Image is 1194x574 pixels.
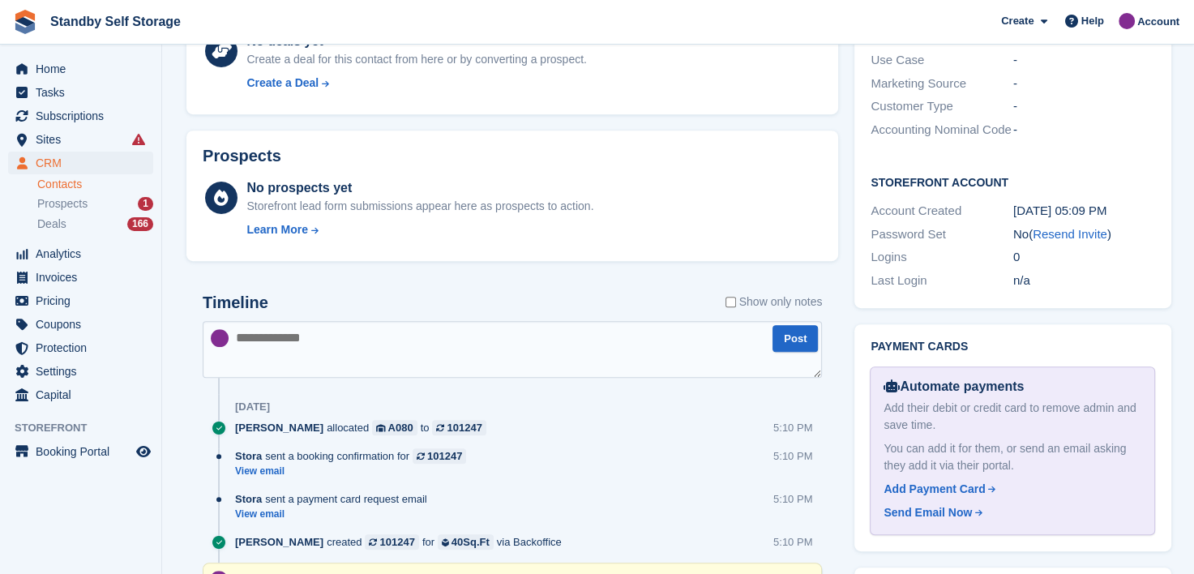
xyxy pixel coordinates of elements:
a: Contacts [37,177,153,192]
a: menu [8,242,153,265]
div: A080 [388,420,413,435]
div: - [1013,97,1156,116]
div: Create a deal for this contact from here or by converting a prospect. [246,51,586,68]
div: [DATE] [235,401,270,413]
div: sent a booking confirmation for [235,448,474,464]
span: Tasks [36,81,133,104]
a: menu [8,383,153,406]
a: View email [235,465,474,478]
div: n/a [1013,272,1156,290]
span: Account [1137,14,1179,30]
div: Add their debit or credit card to remove admin and save time. [884,400,1141,434]
a: menu [8,81,153,104]
div: 101247 [427,448,462,464]
a: menu [8,313,153,336]
div: Create a Deal [246,75,319,92]
img: stora-icon-8386f47178a22dfd0bd8f6a31ec36ba5ce8667c1dd55bd0f319d3a0aa187defe.svg [13,10,37,34]
div: Use Case [871,51,1013,70]
a: menu [8,266,153,289]
a: 101247 [365,534,418,550]
i: Smart entry sync failures have occurred [132,133,145,146]
a: Preview store [134,442,153,461]
h2: Storefront Account [871,173,1155,190]
div: 1 [138,197,153,211]
a: menu [8,360,153,383]
span: Settings [36,360,133,383]
div: - [1013,121,1156,139]
div: Last Login [871,272,1013,290]
a: 40Sq.Ft [438,534,494,550]
span: Subscriptions [36,105,133,127]
a: menu [8,440,153,463]
span: Storefront [15,420,161,436]
span: Sites [36,128,133,151]
div: 101247 [379,534,414,550]
div: Automate payments [884,377,1141,396]
span: Deals [37,216,66,232]
span: Prospects [37,196,88,212]
a: Resend Invite [1033,227,1107,241]
span: [PERSON_NAME] [235,420,323,435]
a: menu [8,336,153,359]
a: Learn More [246,221,593,238]
div: Password Set [871,225,1013,244]
div: Accounting Nominal Code [871,121,1013,139]
a: 101247 [413,448,466,464]
div: sent a payment card request email [235,491,435,507]
button: Post [772,325,818,352]
span: Help [1081,13,1104,29]
div: 101247 [447,420,481,435]
span: Create [1001,13,1034,29]
div: - [1013,75,1156,93]
div: No [1013,225,1156,244]
a: menu [8,128,153,151]
a: Standby Self Storage [44,8,187,35]
div: 0 [1013,248,1156,267]
div: 166 [127,217,153,231]
h2: Timeline [203,293,268,312]
div: 5:10 PM [773,448,812,464]
div: 5:10 PM [773,420,812,435]
span: Pricing [36,289,133,312]
div: Marketing Source [871,75,1013,93]
span: Coupons [36,313,133,336]
input: Show only notes [725,293,736,311]
h2: Payment cards [871,341,1155,353]
span: Capital [36,383,133,406]
a: Prospects 1 [37,195,153,212]
div: created for via Backoffice [235,534,570,550]
a: View email [235,508,435,521]
span: Invoices [36,266,133,289]
span: CRM [36,152,133,174]
div: Add Payment Card [884,481,985,498]
div: 40Sq.Ft [451,534,490,550]
span: Home [36,58,133,80]
div: Logins [871,248,1013,267]
img: Sue Ford [211,329,229,347]
label: Show only notes [725,293,823,311]
div: 5:10 PM [773,491,812,507]
div: 5:10 PM [773,534,812,550]
span: Stora [235,448,262,464]
div: Storefront lead form submissions appear here as prospects to action. [246,198,593,215]
div: Account Created [871,202,1013,221]
div: No prospects yet [246,178,593,198]
span: Protection [36,336,133,359]
div: You can add it for them, or send an email asking they add it via their portal. [884,440,1141,474]
div: [DATE] 05:09 PM [1013,202,1156,221]
a: Deals 166 [37,216,153,233]
a: menu [8,105,153,127]
a: menu [8,58,153,80]
div: - [1013,51,1156,70]
span: ( ) [1029,227,1111,241]
h2: Prospects [203,147,281,165]
a: A080 [372,420,417,435]
span: Stora [235,491,262,507]
a: Create a Deal [246,75,586,92]
div: Customer Type [871,97,1013,116]
span: [PERSON_NAME] [235,534,323,550]
div: Learn More [246,221,307,238]
a: menu [8,152,153,174]
a: 101247 [432,420,486,435]
a: Add Payment Card [884,481,1135,498]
